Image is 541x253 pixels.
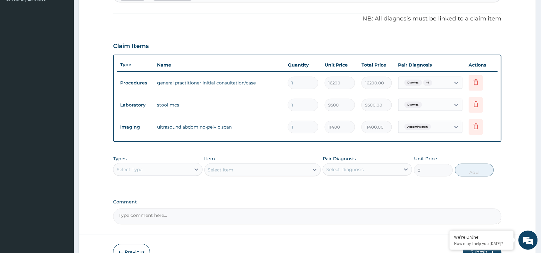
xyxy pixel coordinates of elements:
[404,124,431,130] span: Abdominal pain
[154,99,285,111] td: stool mcs
[466,59,498,71] th: Actions
[12,32,26,48] img: d_794563401_company_1708531726252_794563401
[113,43,149,50] h3: Claim Items
[113,15,502,23] p: NB: All diagnosis must be linked to a claim item
[3,175,122,197] textarea: Type your message and hit 'Enter'
[326,166,364,173] div: Select Diagnosis
[37,81,88,145] span: We're online!
[395,59,466,71] th: Pair Diagnosis
[454,234,509,240] div: We're Online!
[33,36,108,44] div: Chat with us now
[455,164,494,177] button: Add
[117,99,154,111] td: Laboratory
[105,3,121,19] div: Minimize live chat window
[323,155,356,162] label: Pair Diagnosis
[204,155,215,162] label: Item
[113,200,502,205] label: Comment
[154,121,285,133] td: ultrasound abdomino-pelvic scan
[414,155,437,162] label: Unit Price
[404,102,422,108] span: Diarrhea
[117,121,154,133] td: Imaging
[423,80,432,86] span: + 1
[117,59,154,71] th: Type
[404,80,422,86] span: Diarrhea
[285,59,321,71] th: Quantity
[454,241,509,246] p: How may I help you today?
[117,77,154,89] td: Procedures
[154,59,285,71] th: Name
[154,76,285,89] td: general practitioner initial consultation/case
[321,59,358,71] th: Unit Price
[358,59,395,71] th: Total Price
[113,156,127,162] label: Types
[117,166,142,173] div: Select Type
